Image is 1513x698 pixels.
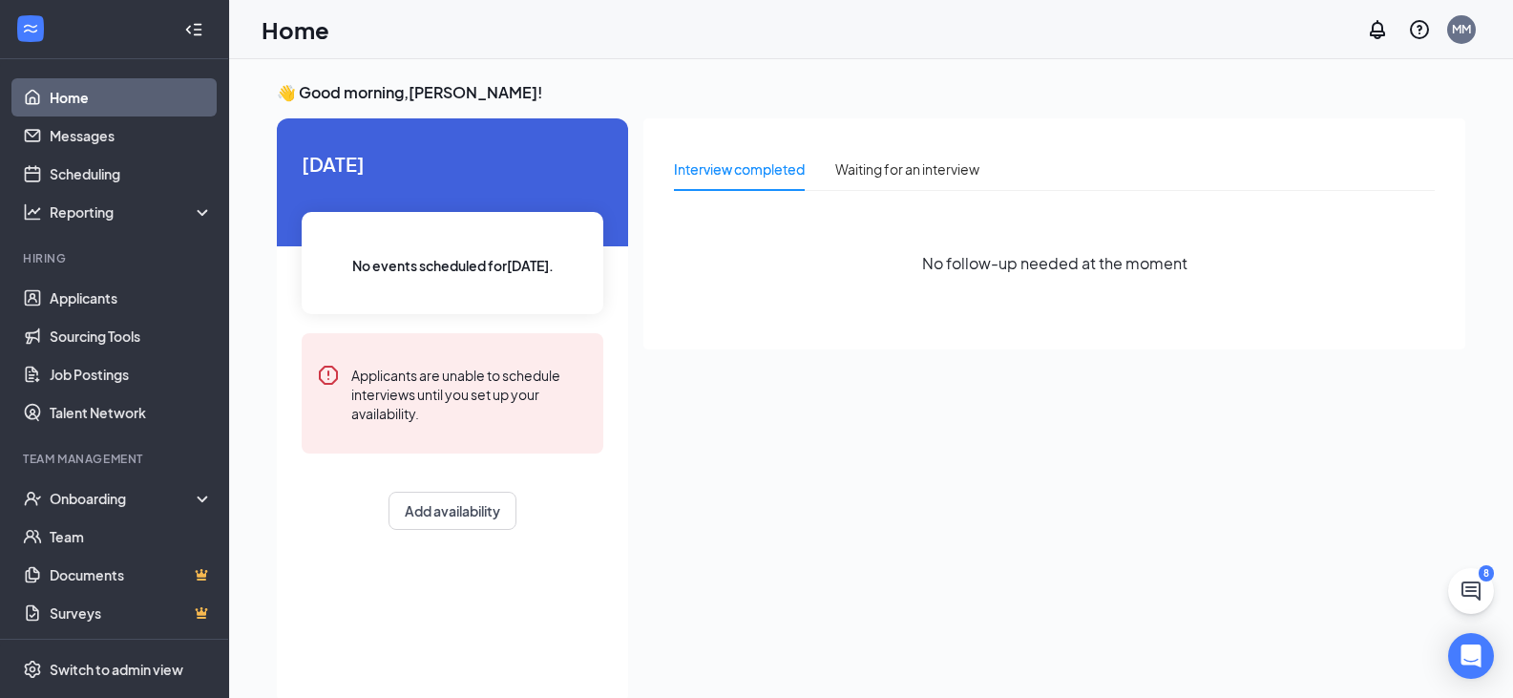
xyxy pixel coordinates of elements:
h3: 👋 Good morning, [PERSON_NAME] ! [277,82,1465,103]
svg: QuestionInfo [1408,18,1431,41]
div: Team Management [23,451,209,467]
svg: Notifications [1366,18,1389,41]
button: ChatActive [1448,568,1494,614]
a: SurveysCrown [50,594,213,632]
div: Hiring [23,250,209,266]
div: 8 [1479,565,1494,582]
svg: WorkstreamLogo [21,19,40,38]
a: Talent Network [50,393,213,432]
a: DocumentsCrown [50,556,213,594]
div: Interview completed [674,159,805,180]
a: Sourcing Tools [50,317,213,355]
a: Messages [50,116,213,155]
svg: UserCheck [23,489,42,508]
div: Onboarding [50,489,197,508]
a: Team [50,518,213,556]
span: [DATE] [302,149,603,179]
svg: Settings [23,660,42,679]
a: Job Postings [50,355,213,393]
div: Open Intercom Messenger [1448,633,1494,679]
div: Applicants are unable to schedule interviews until you set up your availability. [351,364,588,423]
svg: Error [317,364,340,387]
a: Applicants [50,279,213,317]
h1: Home [262,13,329,46]
div: Reporting [50,202,214,222]
svg: Analysis [23,202,42,222]
button: Add availability [389,492,516,530]
span: No follow-up needed at the moment [922,251,1187,275]
div: MM [1452,21,1471,37]
span: No events scheduled for [DATE] . [352,255,554,276]
div: Switch to admin view [50,660,183,679]
svg: Collapse [184,20,203,39]
a: Scheduling [50,155,213,193]
svg: ChatActive [1460,580,1482,603]
a: Home [50,78,213,116]
div: Waiting for an interview [835,159,979,180]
